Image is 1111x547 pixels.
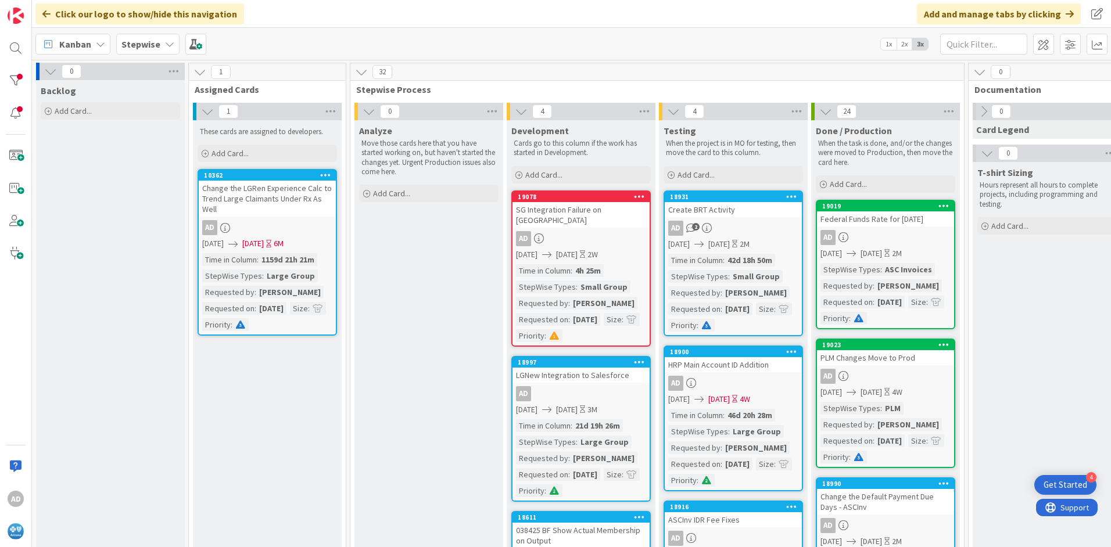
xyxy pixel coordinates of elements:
div: 2M [892,247,902,260]
div: Open Get Started checklist, remaining modules: 4 [1034,475,1096,495]
div: 19023 [817,340,954,350]
div: Requested by [668,441,721,454]
div: Large Group [264,269,318,282]
div: 18916ASCInv IDR Fee Fixes [665,502,802,527]
span: 1x [881,38,897,50]
div: AD [668,376,683,391]
div: 10362 [199,170,336,181]
span: : [544,329,546,342]
div: Requested by [820,418,873,431]
div: AD [820,369,836,384]
div: [PERSON_NAME] [875,418,942,431]
div: Requested on [516,468,568,481]
span: Analyze [359,125,392,136]
span: : [880,402,882,415]
span: : [926,296,928,308]
span: 24 [837,105,856,118]
span: [DATE] [516,249,537,261]
div: 2W [587,249,598,261]
div: StepWise Types [820,402,880,415]
div: StepWise Types [668,270,728,283]
div: Get Started [1044,479,1087,491]
div: 18916 [665,502,802,512]
div: Requested on [516,313,568,326]
span: 0 [991,65,1010,79]
span: Add Card... [678,170,715,180]
div: Time in Column [202,253,257,266]
span: : [571,419,572,432]
p: Cards go to this column if the work has started in Development. [514,139,648,158]
div: Priority [516,329,544,342]
span: : [697,319,698,332]
div: Priority [820,451,849,463]
div: Size [290,302,308,315]
span: Add Card... [212,148,249,159]
span: Backlog [41,85,76,96]
div: Requested by [202,286,255,298]
div: Requested on [668,303,721,315]
span: Add Card... [55,106,92,116]
div: Requested on [820,434,873,447]
span: Done / Production [816,125,892,136]
b: Stepwise [121,38,160,50]
span: 2x [897,38,912,50]
div: ASC Invoices [882,263,935,276]
div: Requested on [202,302,255,315]
div: [PERSON_NAME] [570,297,637,310]
div: AD [513,386,650,401]
div: 19078 [518,193,650,201]
span: : [255,286,256,298]
div: PLM [882,402,904,415]
span: : [568,468,570,481]
span: : [568,452,570,465]
div: 19078 [513,192,650,202]
div: 18997 [513,357,650,368]
div: AD [665,221,802,236]
span: 32 [372,65,392,79]
div: Requested by [516,297,568,310]
span: Add Card... [373,188,410,199]
div: AD [199,220,336,235]
div: Change the Default Payment Due Days - ASCInv [817,489,954,514]
span: T-shirt Sizing [977,167,1033,178]
span: Card Legend [976,124,1029,135]
div: 18997LGNew Integration to Salesforce [513,357,650,383]
div: AD [202,220,217,235]
div: Priority [202,318,231,331]
span: Add Card... [525,170,562,180]
p: When the project is in MO for testing, then move the card to this column. [666,139,801,158]
div: SG Integration Failure on [GEOGRAPHIC_DATA] [513,202,650,228]
span: : [728,270,730,283]
div: [DATE] [570,468,600,481]
span: : [721,303,722,315]
div: AD [665,376,802,391]
div: HRP Main Account ID Addition [665,357,802,372]
span: : [774,303,776,315]
div: ASCInv IDR Fee Fixes [665,512,802,527]
span: [DATE] [668,393,690,405]
p: When the task is done, and/or the changes were moved to Production, then move the card here. [818,139,953,167]
span: : [255,302,256,315]
div: [PERSON_NAME] [722,286,790,299]
input: Quick Filter... [940,34,1027,55]
div: Small Group [730,270,783,283]
div: 18990 [822,480,954,488]
span: : [571,264,572,277]
span: 2 [692,223,700,231]
div: StepWise Types [516,280,576,293]
div: AD [668,221,683,236]
div: Time in Column [668,409,723,422]
div: Add and manage tabs by clicking [917,3,1081,24]
span: Development [511,125,569,136]
span: : [622,313,623,326]
div: 18990 [817,478,954,489]
div: 19023 [822,341,954,349]
span: [DATE] [708,238,730,250]
div: StepWise Types [202,269,262,282]
span: : [568,313,570,326]
div: AD [665,531,802,546]
div: 4 [1086,472,1096,483]
div: Priority [820,312,849,325]
span: : [873,434,875,447]
div: Requested by [516,452,568,465]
